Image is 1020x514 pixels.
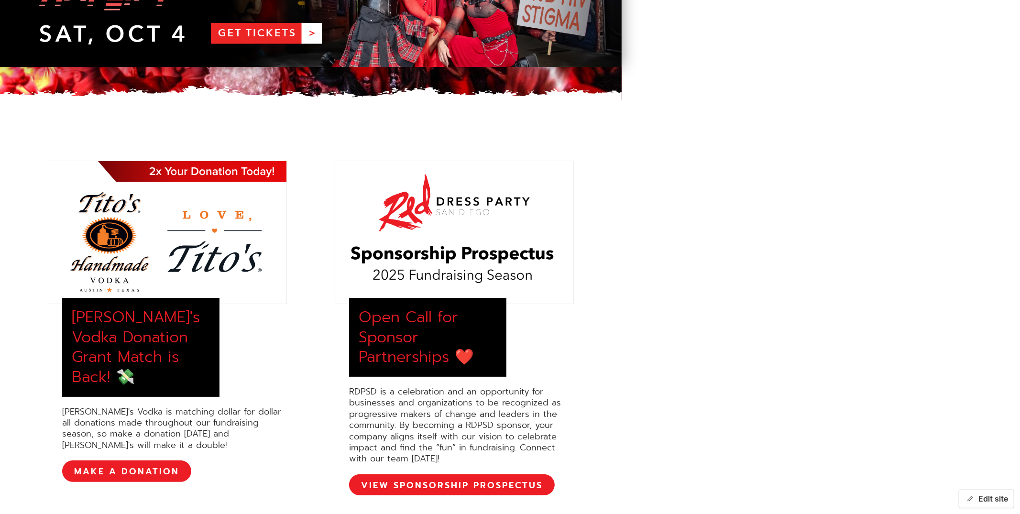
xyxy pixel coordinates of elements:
div: Open Call for Sponsor Partnerships ❤️ [359,307,497,367]
button: Edit site [959,490,1014,508]
a: MAKE A DONATION [62,460,191,481]
div: [PERSON_NAME]'s Vodka Donation Grant Match is Back! 💸 [72,307,210,387]
a: View Sponsorship Prospectus [349,474,555,495]
div: [PERSON_NAME]'s Vodka is matching dollar for dollar all donations made throughout our fundraising... [62,406,287,451]
div: RDPSD is a celebration and an opportunity for businesses and organizations to be recognized as pr... [349,386,574,465]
